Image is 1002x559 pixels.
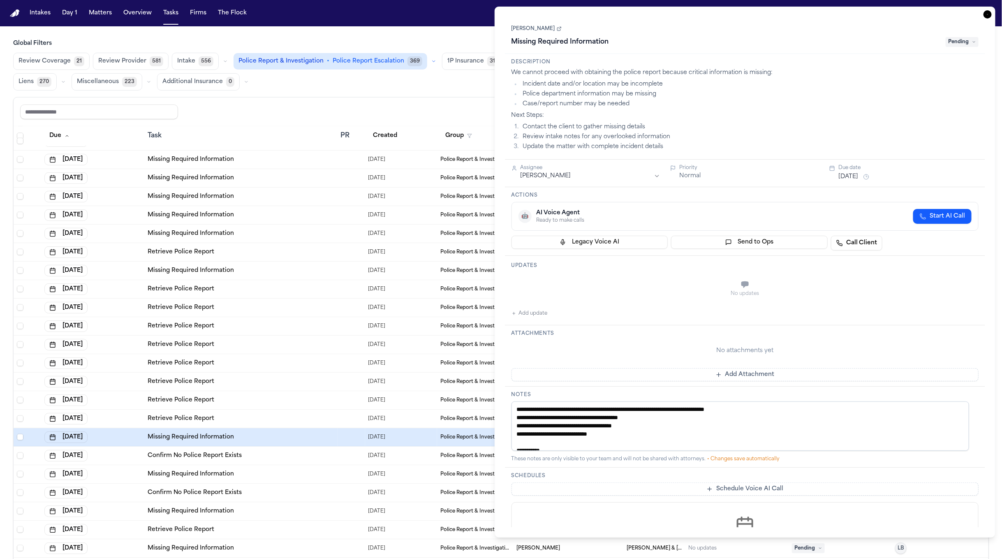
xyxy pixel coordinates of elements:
div: Due date [838,165,979,171]
span: 8/25/2025, 3:11:10 PM [368,283,386,295]
span: Police Report & Investigation [440,452,509,459]
span: 8/25/2025, 3:11:11 PM [368,302,386,313]
button: [DATE] [44,302,88,313]
a: Retrieve Police Report [148,285,214,293]
div: PR [341,131,362,141]
button: Start AI Call [913,209,972,224]
button: Additional Insurance0 [157,73,240,90]
li: Update the matter with complete incident details [521,143,979,151]
a: Retrieve Police Report [148,341,214,349]
a: Retrieve Police Report [148,396,214,404]
span: Pending [946,37,979,47]
span: Review Provider [98,57,146,65]
span: Select row [17,286,23,292]
span: Select row [17,193,23,200]
span: Police Report Escalation [333,57,404,65]
button: [DATE] [44,376,88,387]
h3: Global Filters [13,39,989,48]
a: Missing Required Information [148,155,234,164]
button: [DATE] [838,173,858,181]
h3: Updates [511,262,979,269]
span: Police Report & Investigation [440,323,509,329]
span: 8/25/2025, 3:11:07 PM [368,228,386,239]
button: [DATE] [44,357,88,369]
span: Police Report & Investigation [440,489,509,496]
span: 8/25/2025, 3:11:39 PM [368,413,386,424]
span: Select row [17,397,23,404]
button: [DATE] [44,283,88,295]
div: AI Voice Agent [537,209,585,217]
a: Retrieve Police Report [148,248,214,256]
button: [DATE] [44,469,88,480]
p: Next Steps: [511,111,979,120]
button: [DATE] [44,265,88,276]
div: Assignee [521,165,661,171]
a: Call Client [831,236,882,251]
span: Police Report & Investigation [440,212,509,218]
span: Police Report & Investigation [440,175,509,181]
span: 270 [37,77,51,87]
a: Intakes [26,6,54,21]
span: Police Report & Investigation [440,471,509,478]
span: Police Report & Investigation [440,434,509,441]
span: 8/25/2025, 3:11:07 PM [368,246,386,258]
a: Missing Required Information [148,507,234,515]
span: Miscellaneous [77,78,119,86]
button: [DATE] [44,413,88,424]
span: 0 [226,77,234,87]
span: Police Report & Investigation [440,286,509,292]
span: Select row [17,471,23,478]
button: Schedule Voice AI Call [511,482,979,496]
span: 8/23/2025, 3:13:32 PM [368,172,386,184]
span: Select row [17,212,23,218]
button: [DATE] [44,246,88,258]
button: Add Attachment [511,368,979,381]
span: 8/25/2025, 3:11:16 PM [368,357,386,369]
span: 8/26/2025, 10:45:44 PM [368,543,386,554]
h3: Description [511,59,979,65]
button: Police Report & Investigation•Police Report Escalation369 [234,53,427,70]
span: 8/25/2025, 3:11:19 PM [368,376,386,387]
button: Add update [511,308,548,318]
button: [DATE] [44,228,88,239]
button: [DATE] [44,450,88,462]
li: Police department information may be missing [521,90,979,98]
span: Additional Insurance [162,78,223,86]
span: 1P Insurance [447,57,484,65]
span: Police Report & Investigation [440,527,509,533]
span: Select row [17,138,23,144]
span: 8/26/2025, 3:35:21 PM [368,487,386,499]
span: 8/25/2025, 3:11:29 PM [368,394,386,406]
div: Task [148,131,334,141]
button: [DATE] [44,506,88,517]
a: Overview [120,6,155,21]
button: [DATE] [44,339,88,350]
span: 8/26/2025, 10:45:42 PM [368,524,386,536]
a: Retrieve Police Report [148,378,214,386]
button: Intake556 [172,53,219,70]
a: Tasks [160,6,182,21]
span: Select row [17,434,23,441]
span: Select row [17,249,23,255]
span: Start AI Call [930,212,965,220]
a: Firms [187,6,210,21]
span: 🤖 [521,212,528,220]
div: No attachments yet [511,347,979,355]
span: Police Report & Investigation [440,156,509,163]
span: Select row [17,452,23,459]
a: Missing Required Information [148,174,234,182]
span: Police Report & Investigation [440,230,509,237]
a: Missing Required Information [148,470,234,478]
li: Review intake notes for any overlooked information [521,133,979,141]
li: Contact the client to gather missing details [521,123,979,131]
span: Select row [17,304,23,311]
span: 8/23/2025, 3:10:19 PM [368,154,386,165]
a: The Flock [215,6,250,21]
span: Police Report & Investigation [238,57,324,65]
div: No updates [511,290,979,297]
span: Select all [17,133,23,139]
a: Missing Required Information [148,211,234,219]
span: 318 [487,56,501,66]
h3: Schedules [511,473,979,479]
span: Select row [17,230,23,237]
